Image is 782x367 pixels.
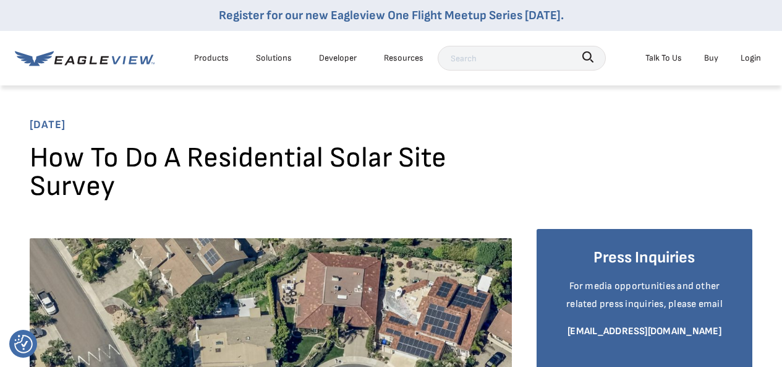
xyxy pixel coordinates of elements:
[14,335,33,353] img: Revisit consent button
[704,50,718,66] a: Buy
[319,50,357,66] a: Developer
[30,115,753,135] span: [DATE]
[14,335,33,353] button: Consent Preferences
[256,50,292,66] div: Solutions
[194,50,229,66] div: Products
[645,50,682,66] div: Talk To Us
[30,144,512,210] h1: How To Do A Residential Solar Site Survey
[219,8,564,23] a: Register for our new Eagleview One Flight Meetup Series [DATE].
[438,46,606,71] input: Search
[384,50,423,66] div: Resources
[567,326,721,337] a: [EMAIL_ADDRESS][DOMAIN_NAME]
[741,50,761,66] div: Login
